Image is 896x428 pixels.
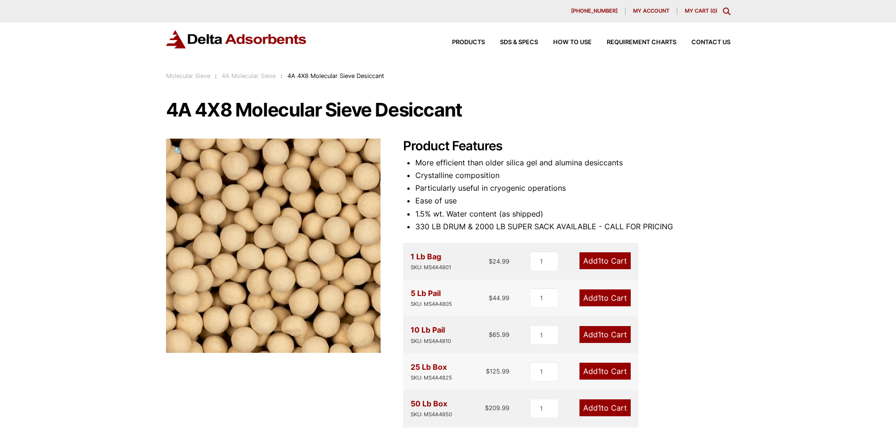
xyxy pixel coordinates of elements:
[633,8,669,14] span: My account
[415,220,730,233] li: 330 LB DRUM & 2000 LB SUPER SACK AVAILABLE - CALL FOR PRICING
[166,139,192,164] a: View full-screen image gallery
[166,30,307,48] img: Delta Adsorbents
[415,156,730,169] li: More efficient than older silica gel and alumina desiccants
[415,208,730,220] li: 1.5% wt. Water content (as shipped)
[415,169,730,182] li: Crystalline composition
[411,397,452,419] div: 50 Lb Box
[571,8,618,14] span: [PHONE_NUMBER]
[598,403,601,412] span: 1
[579,363,631,380] a: Add1to Cart
[691,39,730,46] span: Contact Us
[281,72,283,79] span: :
[411,410,452,419] div: SKU: MS4A4850
[415,182,730,195] li: Particularly useful in cryogenic operations
[489,257,509,265] bdi: 24.99
[500,39,538,46] span: SDS & SPECS
[563,8,626,15] a: [PHONE_NUMBER]
[411,361,452,382] div: 25 Lb Box
[215,72,217,79] span: :
[485,404,489,412] span: $
[166,100,730,120] h1: 4A 4X8 Molecular Sieve Desiccant
[723,8,730,15] div: Toggle Modal Content
[712,8,715,14] span: 0
[403,139,730,154] h2: Product Features
[415,195,730,207] li: Ease of use
[222,72,276,79] a: 4A Molecular Sieve
[489,294,509,302] bdi: 44.99
[598,293,601,303] span: 1
[287,72,384,79] span: 4A 4X8 Molecular Sieve Desiccant
[626,8,677,15] a: My account
[607,39,676,46] span: Requirement Charts
[411,250,451,272] div: 1 Lb Bag
[411,300,452,309] div: SKU: MS4A4805
[489,257,492,265] span: $
[485,39,538,46] a: SDS & SPECS
[685,8,717,14] a: My Cart (0)
[166,72,210,79] a: Molecular Sieve
[592,39,676,46] a: Requirement Charts
[579,399,631,416] a: Add1to Cart
[489,331,492,338] span: $
[553,39,592,46] span: How to Use
[411,287,452,309] div: 5 Lb Pail
[411,324,451,345] div: 10 Lb Pail
[486,367,490,375] span: $
[579,252,631,269] a: Add1to Cart
[437,39,485,46] a: Products
[174,146,184,156] span: 🔍
[411,337,451,346] div: SKU: MS4A4810
[676,39,730,46] a: Contact Us
[452,39,485,46] span: Products
[485,404,509,412] bdi: 209.99
[598,256,601,265] span: 1
[489,331,509,338] bdi: 65.99
[489,294,492,302] span: $
[598,330,601,339] span: 1
[411,263,451,272] div: SKU: MS4A4801
[598,366,601,376] span: 1
[486,367,509,375] bdi: 125.99
[538,39,592,46] a: How to Use
[411,374,452,382] div: SKU: MS4A4825
[579,326,631,343] a: Add1to Cart
[579,289,631,306] a: Add1to Cart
